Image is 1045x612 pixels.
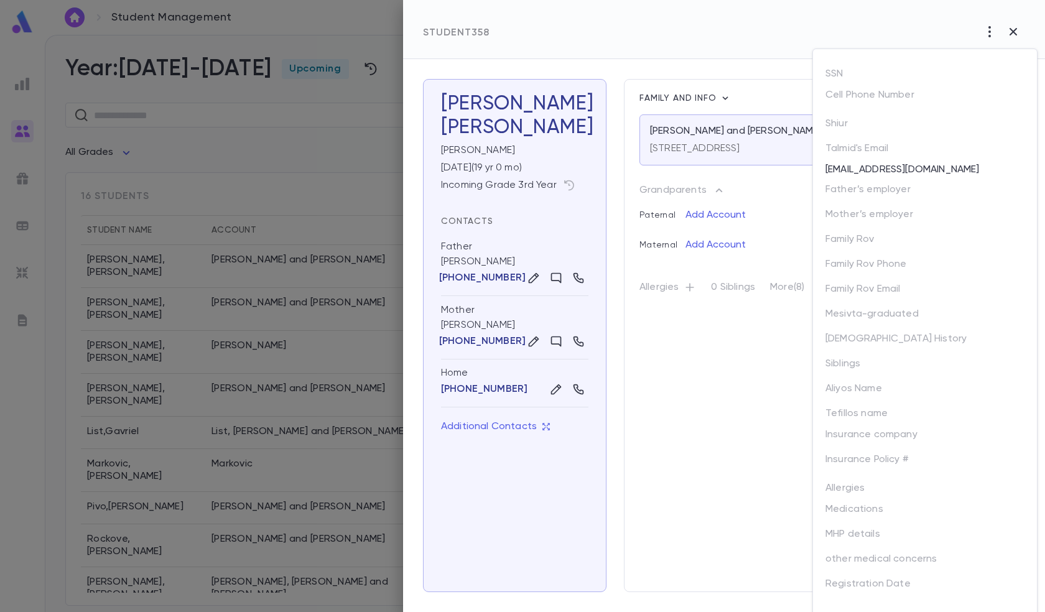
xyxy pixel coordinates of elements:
p: Medications [825,503,883,521]
p: other medical concerns [825,553,937,570]
p: Father’s employer [825,180,931,205]
p: Insurance Policy # [825,453,909,471]
p: Allergies [825,478,885,503]
p: Talmid's Email [825,142,888,160]
p: Cell Phone Number [825,89,914,106]
p: Family Rov Phone [825,254,927,279]
p: Registration Date [825,578,911,595]
p: Tefillos name [825,404,908,429]
p: Siblings [825,354,880,379]
p: Aliyos Name [825,379,902,404]
p: Mother’s employer [825,205,933,229]
p: Family Rov Email [825,279,921,304]
p: [DEMOGRAPHIC_DATA] History [825,329,987,354]
p: Family Rov [825,229,894,254]
p: MHP details [825,528,880,545]
div: [EMAIL_ADDRESS][DOMAIN_NAME] [818,160,1024,180]
p: SSN [825,64,863,89]
p: Shiur [825,114,868,139]
p: Insurance company [825,429,917,446]
p: Mesivta-graduated [825,304,939,329]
